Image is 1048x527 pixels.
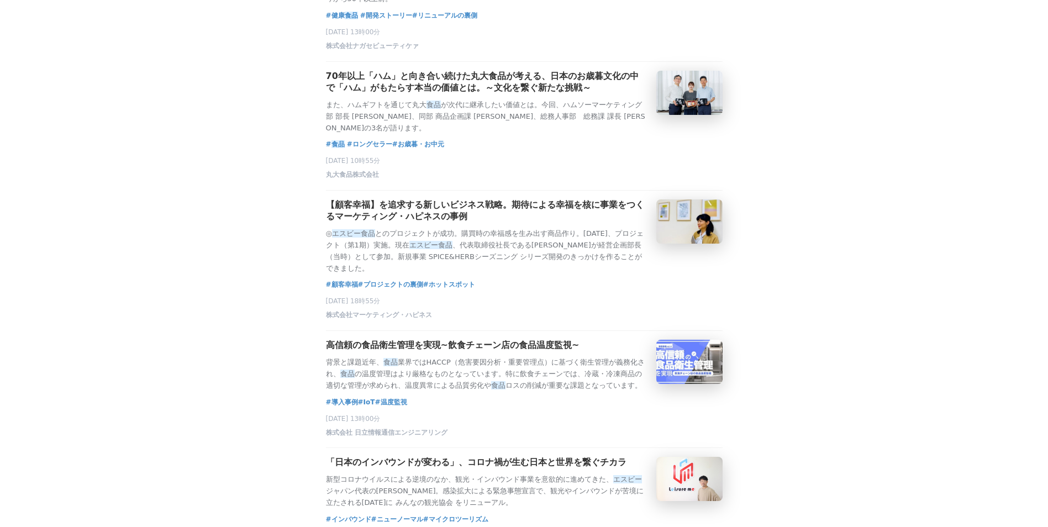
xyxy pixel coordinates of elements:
[409,241,438,249] em: エスビー
[326,397,358,408] a: #導入事例
[326,340,723,391] a: 高信頼の食品衛生管理を実現~飲食チェーン店の食品温度監視~背景と課題近年、食品業界ではHACCP（危害要因分析・重要管理点）に基づく衛生管理が義務化され、食品の温度管理はより厳格なものとなってい...
[326,457,626,468] h3: 「日本のインバウンドが変わる」、コロナ禍が生む日本と世界を繋ぐチカラ
[326,357,647,391] p: 背景と課題近年、 業界ではHACCP（危害要因分析・重要管理点）に基づく衛生管理が義務化され、 の温度管理はより厳格なものとなっています。特に飲食チェーンでは、冷蔵・冷凍商品の適切な管理が求めら...
[331,140,345,148] em: 食品
[613,475,642,483] em: エスビー
[375,397,407,408] a: #温度監視
[383,358,398,366] em: 食品
[326,228,647,274] p: ◎ とのプロジェクトが成功。購買時の幸福感を生み出す商品作り。[DATE]、プロジェクト（第1期）実施。現在 、代表取締役社長である[PERSON_NAME]が経営企画部長（当時）として参加。新...
[326,457,723,508] a: 「日本のインバウンドが変わる」、コロナ禍が生む日本と世界を繋ぐチカラ新型コロナウイルスによる逆境のなか、観光・インバウンド事業を意欲的に進めてきた、エスビージャパン代表の[PERSON_NAME...
[326,199,723,274] a: 【顧客幸福】を追求する新しいビジネス戦略。期待による幸福を核に事業をつくるマーケティング・ハピネスの事例◎エスビー食品とのプロジェクトが成功。購買時の幸福感を生み出す商品作り。[DATE]、プロ...
[326,170,379,180] span: 丸大食品株式会社
[326,28,723,37] p: [DATE] 13時00分
[326,10,360,21] a: #健康食品
[347,139,392,150] a: #ロングセラー
[392,139,444,150] a: #お歳暮・お中元
[326,71,647,94] h3: 70年以上「ハム」と向き合い続けた丸大食品が考える、日本のお歳暮文化の中で「ハム」がもたらす本当の価値とは。～文化を繋ぐ新たな挑戦～
[412,10,477,21] a: #リニューアルの裏側
[360,10,412,21] a: #開発ストーリー
[326,71,723,134] a: 70年以上「ハム」と向き合い続けた丸大食品が考える、日本のお歳暮文化の中で「ハム」がもたらす本当の価値とは。～文化を繋ぐ新たな挑戦～また、ハムギフトを通じて丸大食品が次代に継承したい価値とは。今...
[326,414,723,424] p: [DATE] 13時00分
[326,45,419,52] a: 株式会社ナガセビューティケァ
[345,12,358,19] em: 食品
[326,156,723,166] p: [DATE] 10時55分
[326,297,723,306] p: [DATE] 18時55分
[332,229,361,238] em: エスビー
[491,381,505,389] em: 食品
[358,397,375,408] a: #IoT
[326,10,360,21] span: #健康
[358,279,423,290] a: #プロジェクトの裏側
[326,139,347,150] span: #
[326,474,647,508] p: 新型コロナウイルスによる逆境のなか、観光・インバウンド事業を意欲的に進めてきた、 ジャパン代表の[PERSON_NAME]。感染拡大による緊急事態宣言で、観光やインバウンドが苦境に立たされる[D...
[326,41,419,51] span: 株式会社ナガセビューティケァ
[438,241,452,249] em: 食品
[326,139,347,150] a: #食品
[326,314,432,322] a: 株式会社マーケティング・ハピネス
[423,514,488,525] a: #マイクロツーリズム
[371,514,423,525] a: #ニューノーマル
[423,279,475,290] a: #ホットスポット
[326,340,580,351] h3: 高信頼の食品衛生管理を実現~飲食チェーン店の食品温度監視~
[340,370,355,378] em: 食品
[326,173,379,181] a: 丸大食品株式会社
[426,101,441,109] em: 食品
[326,514,371,525] a: #インバウンド
[326,428,447,438] span: 株式会社 日立情報通信エンジニアリング
[326,99,647,134] p: また、ハムギフトを通じて丸大 が次代に継承したい価値とは。今回、ハムソーマーケティング部 部長 [PERSON_NAME]、同部 商品企画課 [PERSON_NAME]、総務人事部 総務課 課長...
[326,431,447,439] a: 株式会社 日立情報通信エンジニアリング
[326,310,432,320] span: 株式会社マーケティング・ハピネス
[361,229,375,238] em: 食品
[326,279,358,290] a: #顧客幸福
[326,199,647,223] h3: 【顧客幸福】を追求する新しいビジネス戦略。期待による幸福を核に事業をつくるマーケティング・ハピネスの事例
